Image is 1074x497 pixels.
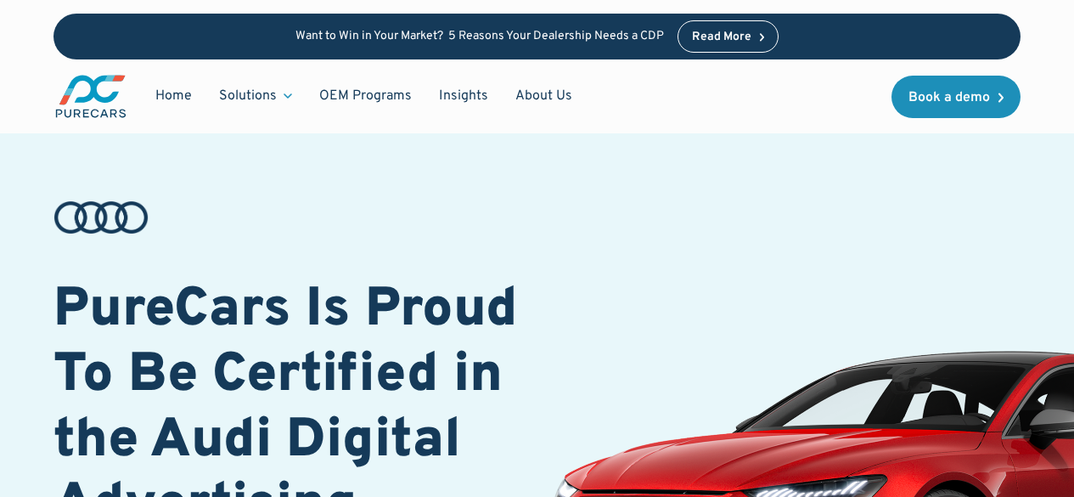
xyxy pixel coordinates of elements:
[205,80,306,112] div: Solutions
[53,73,128,120] img: purecars logo
[142,80,205,112] a: Home
[692,31,751,43] div: Read More
[53,73,128,120] a: main
[425,80,502,112] a: Insights
[891,76,1021,118] a: Book a demo
[219,87,277,105] div: Solutions
[306,80,425,112] a: OEM Programs
[908,91,990,104] div: Book a demo
[295,30,664,44] p: Want to Win in Your Market? 5 Reasons Your Dealership Needs a CDP
[502,80,586,112] a: About Us
[678,20,779,53] a: Read More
